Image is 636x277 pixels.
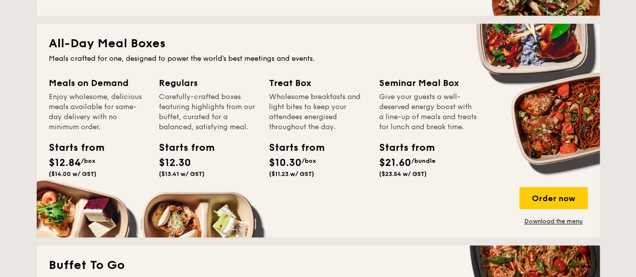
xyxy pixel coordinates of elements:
span: ($13.41 w/ GST) [159,170,205,177]
div: Enjoy wholesome, delicious meals available for same-day delivery with no minimum order. [49,92,147,132]
span: /box [302,157,316,164]
span: ($23.54 w/ GST) [379,170,427,177]
a: Download the menu [519,217,588,225]
div: Seminar Meal Box [379,76,477,90]
span: $10.30 [269,157,302,169]
div: Carefully-crafted boxes featuring highlights from our buffet, curated for a balanced, satisfying ... [159,92,257,132]
div: Starts from [379,140,424,155]
div: Meals on Demand [49,76,147,90]
span: /bundle [411,157,435,164]
div: Starts from [159,140,204,155]
span: $21.60 [379,157,411,169]
h2: Buffet To Go [49,257,588,273]
div: Starts from [49,140,94,155]
div: Meals crafted for one, designed to power the world's best meetings and events. [49,54,588,64]
h2: All-Day Meal Boxes [49,36,588,52]
div: Wholesome breakfasts and light bites to keep your attendees energised throughout the day. [269,92,367,132]
div: Starts from [269,140,314,155]
div: Treat Box [269,76,367,90]
span: $12.84 [49,157,81,169]
div: Give your guests a well-deserved energy boost with a line-up of meals and treats for lunch and br... [379,92,477,132]
div: Regulars [159,76,257,90]
span: ($11.23 w/ GST) [269,170,314,177]
div: Order now [519,187,588,209]
span: $12.30 [159,157,191,169]
span: ($14.00 w/ GST) [49,170,97,177]
span: /box [81,157,96,164]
